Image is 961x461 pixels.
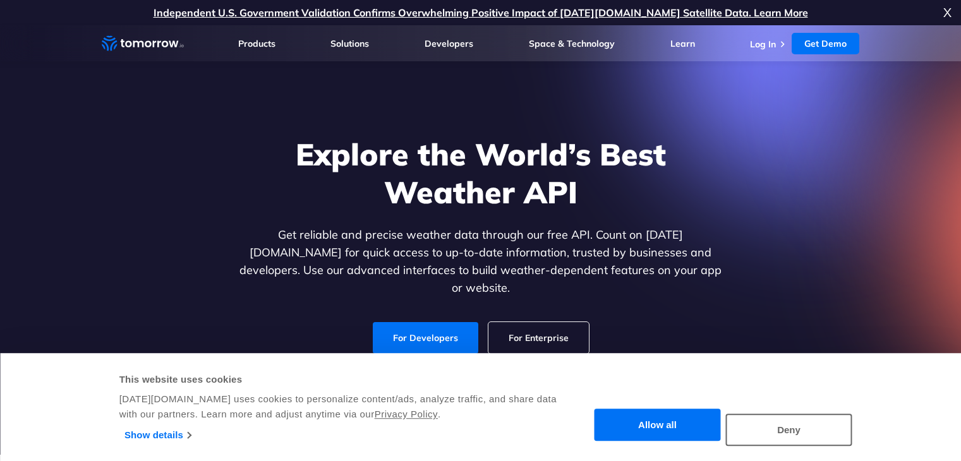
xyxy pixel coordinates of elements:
a: Learn [670,38,695,49]
a: Space & Technology [529,38,615,49]
a: Independent U.S. Government Validation Confirms Overwhelming Positive Impact of [DATE][DOMAIN_NAM... [154,6,808,19]
a: For Developers [373,322,478,354]
a: Products [238,38,275,49]
a: Get Demo [792,33,859,54]
a: Privacy Policy [375,409,438,419]
a: Developers [425,38,473,49]
a: For Enterprise [488,322,589,354]
button: Allow all [595,409,721,441]
a: Show details [124,426,191,445]
a: Log In [750,39,776,50]
h1: Explore the World’s Best Weather API [237,135,725,211]
a: Solutions [330,38,369,49]
div: [DATE][DOMAIN_NAME] uses cookies to personalize content/ads, analyze traffic, and share data with... [119,392,559,422]
a: Home link [102,34,184,53]
button: Deny [726,414,852,446]
div: This website uses cookies [119,372,559,387]
p: Get reliable and precise weather data through our free API. Count on [DATE][DOMAIN_NAME] for quic... [237,226,725,297]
